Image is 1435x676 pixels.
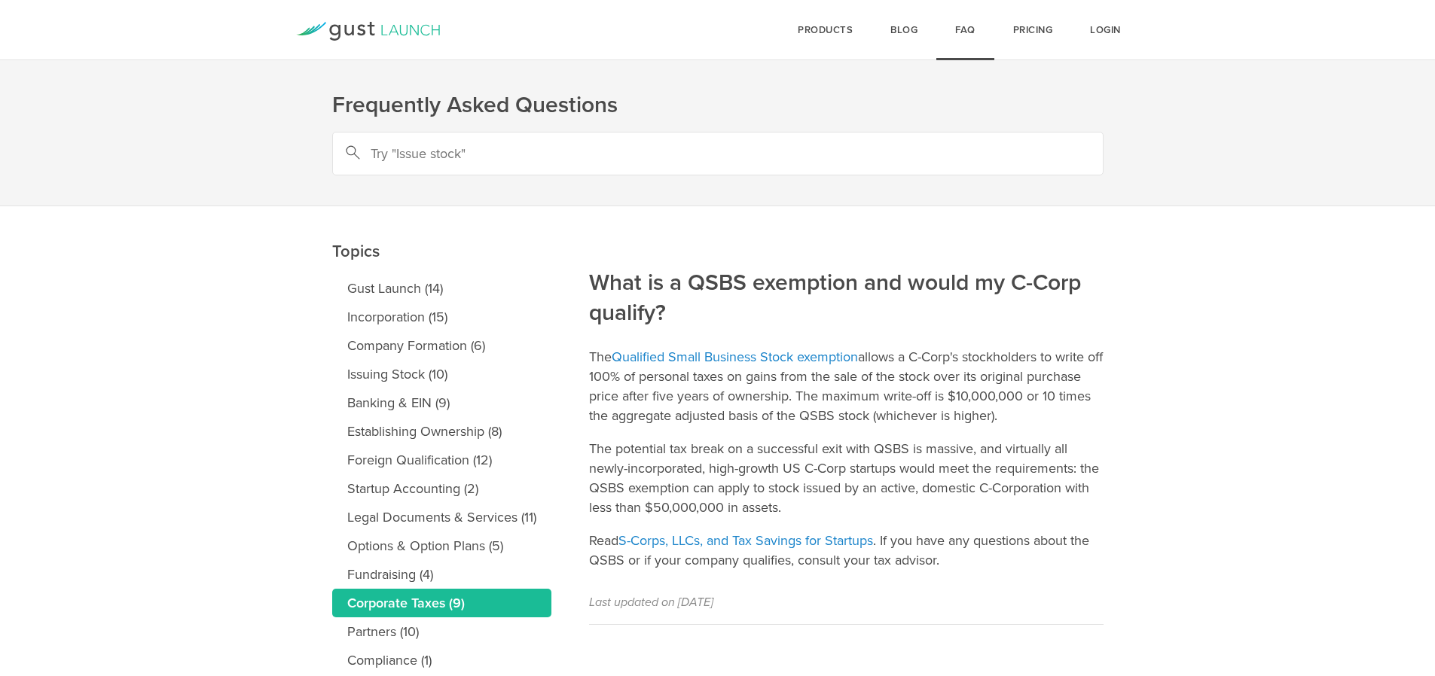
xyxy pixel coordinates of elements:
[589,592,1104,612] p: Last updated on [DATE]
[332,132,1104,175] input: Try "Issue stock"
[332,331,551,360] a: Company Formation (6)
[332,274,551,303] a: Gust Launch (14)
[332,560,551,589] a: Fundraising (4)
[332,446,551,474] a: Foreign Qualification (12)
[618,532,873,549] a: S-Corps, LLCs, and Tax Savings for Startups
[332,617,551,646] a: Partners (10)
[589,439,1104,517] p: The potential tax break on a successful exit with QSBS is massive, and virtually all newly-incorp...
[332,646,551,674] a: Compliance (1)
[332,388,551,417] a: Banking & EIN (9)
[589,531,1104,570] p: Read . If you have any questions about the QSBS or if your company qualifies, consult your tax ad...
[589,166,1104,328] h2: What is a QSBS exemption and would my C-Corp qualify?
[332,360,551,388] a: Issuing Stock (10)
[332,503,551,531] a: Legal Documents & Services (11)
[332,135,551,266] h2: Topics
[589,347,1104,425] p: The allows a C-Corp's stockholders to write off 100% of personal taxes on gains from the sale of ...
[332,303,551,331] a: Incorporation (15)
[332,90,1104,120] h1: Frequently Asked Questions
[612,349,858,365] a: Qualified Small Business Stock exemption
[332,474,551,503] a: Startup Accounting (2)
[332,589,551,617] a: Corporate Taxes (9)
[332,417,551,446] a: Establishing Ownership (8)
[332,531,551,560] a: Options & Option Plans (5)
